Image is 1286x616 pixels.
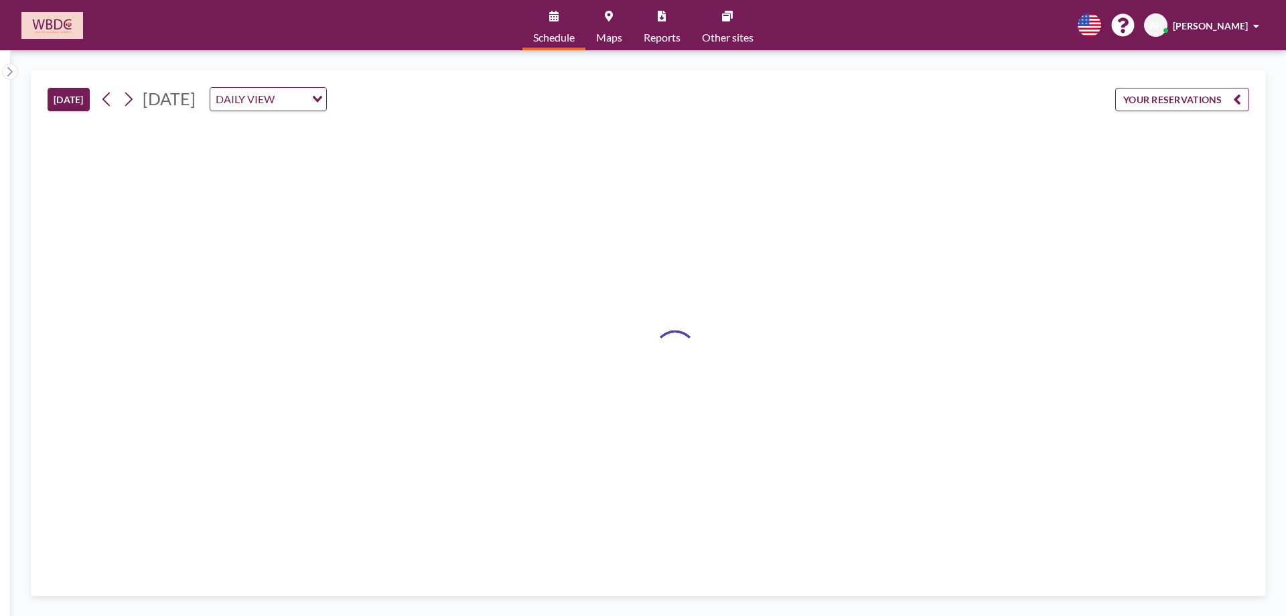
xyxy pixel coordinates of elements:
span: [PERSON_NAME] [1173,20,1248,32]
span: Reports [644,32,681,43]
input: Search for option [279,90,304,108]
button: YOUR RESERVATIONS [1115,88,1249,111]
button: [DATE] [48,88,90,111]
span: [DATE] [143,88,196,109]
span: Schedule [533,32,575,43]
img: organization-logo [21,12,83,39]
span: DAILY VIEW [213,90,277,108]
span: Other sites [702,32,754,43]
span: Maps [596,32,622,43]
span: AK [1149,19,1163,32]
div: Search for option [210,88,326,111]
